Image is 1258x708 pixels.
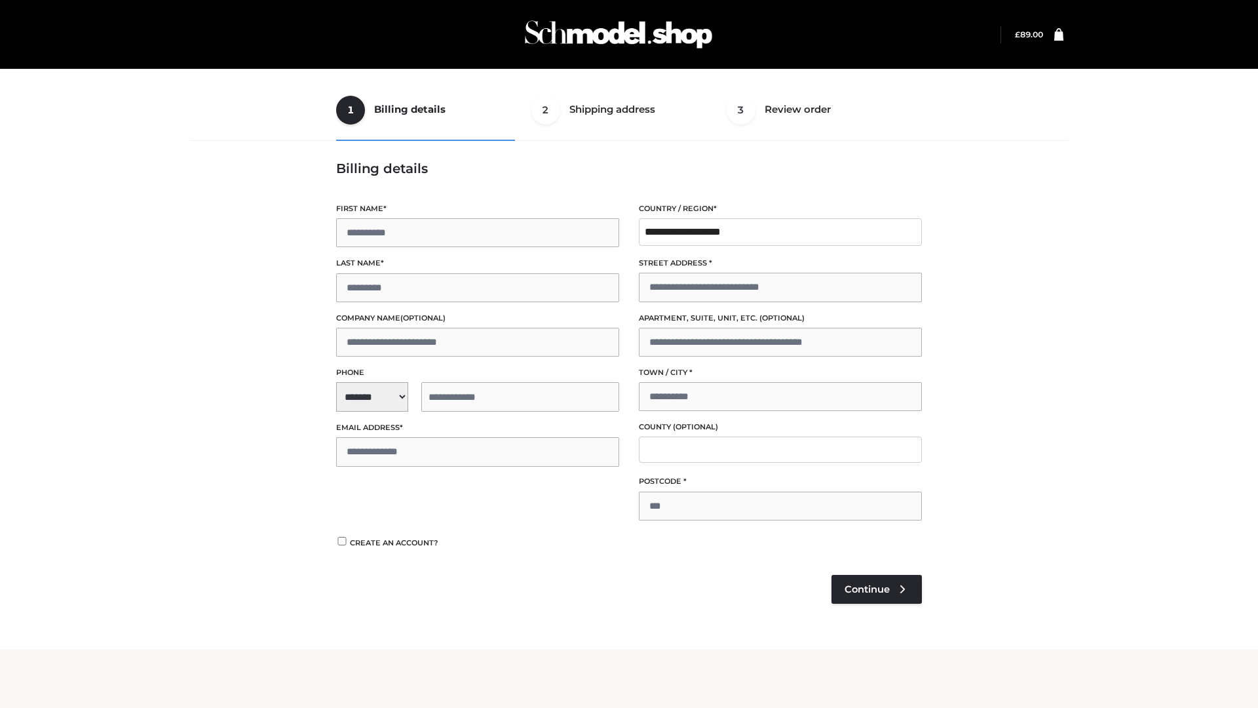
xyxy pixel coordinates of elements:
[1015,29,1020,39] span: £
[639,421,922,433] label: County
[845,583,890,595] span: Continue
[639,203,922,215] label: Country / Region
[336,257,619,269] label: Last name
[350,538,438,547] span: Create an account?
[1015,29,1043,39] a: £89.00
[336,161,922,176] h3: Billing details
[639,257,922,269] label: Street address
[336,537,348,545] input: Create an account?
[400,313,446,323] span: (optional)
[336,366,619,379] label: Phone
[1015,29,1043,39] bdi: 89.00
[336,422,619,434] label: Email address
[639,475,922,488] label: Postcode
[831,575,922,604] a: Continue
[673,422,718,431] span: (optional)
[336,203,619,215] label: First name
[639,312,922,324] label: Apartment, suite, unit, etc.
[520,9,717,60] img: Schmodel Admin 964
[759,313,805,323] span: (optional)
[639,366,922,379] label: Town / City
[336,312,619,324] label: Company name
